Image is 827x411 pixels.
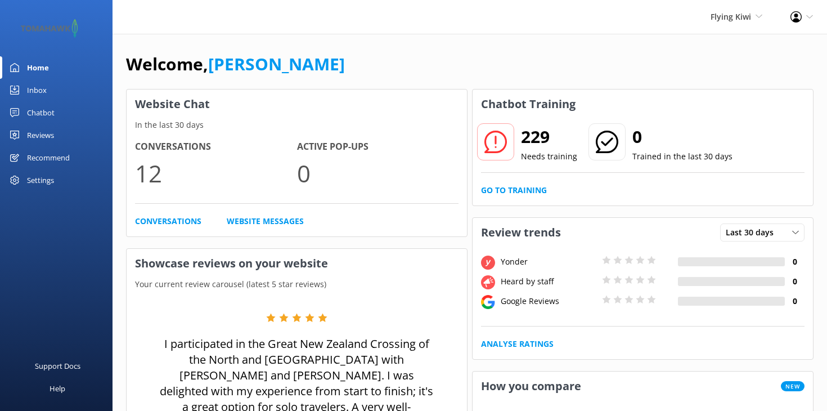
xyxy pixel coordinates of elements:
span: Flying Kiwi [711,11,751,22]
h2: 229 [521,123,577,150]
span: Last 30 days [726,226,780,239]
a: Conversations [135,215,201,227]
img: 2-1647550015.png [17,19,82,38]
h3: Website Chat [127,90,467,119]
p: 0 [297,154,459,192]
p: Trained in the last 30 days [632,150,732,163]
a: [PERSON_NAME] [208,52,345,75]
h4: 0 [785,256,804,268]
h3: Showcase reviews on your website [127,249,467,278]
h4: 0 [785,275,804,288]
a: Go to Training [481,184,547,196]
p: In the last 30 days [127,119,467,131]
div: Settings [27,169,54,191]
div: Help [50,377,65,400]
a: Analyse Ratings [481,338,554,350]
div: Heard by staff [498,275,599,288]
h2: 0 [632,123,732,150]
div: Google Reviews [498,295,599,307]
div: Reviews [27,124,54,146]
h3: Review trends [473,218,569,247]
a: Website Messages [227,215,304,227]
div: Home [27,56,49,79]
h4: 0 [785,295,804,307]
h3: Chatbot Training [473,90,584,119]
p: Your current review carousel (latest 5 star reviews) [127,278,467,291]
h4: Conversations [135,140,297,154]
div: Support Docs [35,355,80,377]
div: Yonder [498,256,599,268]
p: Needs training [521,150,577,163]
div: Recommend [27,146,70,169]
div: Chatbot [27,101,55,124]
div: Inbox [27,79,47,101]
h1: Welcome, [126,51,345,78]
p: 12 [135,154,297,192]
h4: Active Pop-ups [297,140,459,154]
span: New [781,381,804,391]
h3: How you compare [473,372,590,401]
